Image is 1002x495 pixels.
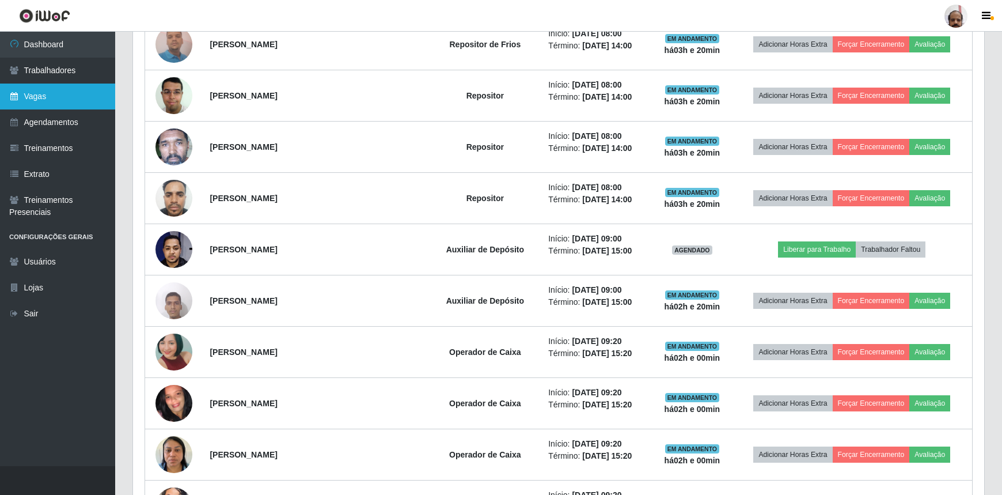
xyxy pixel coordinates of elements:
[548,130,646,142] li: Início:
[548,335,646,347] li: Início:
[833,190,910,206] button: Forçar Encerramento
[572,234,621,243] time: [DATE] 09:00
[572,29,621,38] time: [DATE] 08:00
[665,290,720,300] span: EM ANDAMENTO
[548,450,646,462] li: Término:
[665,444,720,454] span: EM ANDAMENTO
[572,439,621,448] time: [DATE] 09:20
[909,88,950,104] button: Avaliação
[909,447,950,463] button: Avaliação
[548,233,646,245] li: Início:
[572,388,621,397] time: [DATE] 09:20
[665,34,720,43] span: EM ANDAMENTO
[210,245,277,254] strong: [PERSON_NAME]
[909,139,950,155] button: Avaliação
[753,447,832,463] button: Adicionar Horas Extra
[665,188,720,197] span: EM ANDAMENTO
[548,28,646,40] li: Início:
[155,362,192,444] img: 1701891502546.jpeg
[548,194,646,206] li: Término:
[548,438,646,450] li: Início:
[582,246,632,255] time: [DATE] 15:00
[572,183,621,192] time: [DATE] 08:00
[548,296,646,308] li: Término:
[466,91,504,100] strong: Repositor
[778,241,856,258] button: Liberar para Trabalho
[833,447,910,463] button: Forçar Encerramento
[753,88,832,104] button: Adicionar Horas Extra
[909,293,950,309] button: Avaliação
[572,131,621,141] time: [DATE] 08:00
[665,85,720,95] span: EM ANDAMENTO
[210,40,277,49] strong: [PERSON_NAME]
[833,344,910,360] button: Forçar Encerramento
[449,347,521,357] strong: Operador de Caixa
[833,36,910,52] button: Forçar Encerramento
[210,142,277,152] strong: [PERSON_NAME]
[446,296,524,305] strong: Auxiliar de Depósito
[665,302,720,311] strong: há 02 h e 20 min
[548,40,646,52] li: Término:
[582,451,632,460] time: [DATE] 15:20
[582,92,632,101] time: [DATE] 14:00
[446,245,524,254] strong: Auxiliar de Depósito
[833,395,910,411] button: Forçar Encerramento
[155,173,192,222] img: 1735509810384.jpeg
[856,241,925,258] button: Trabalhador Faltou
[210,194,277,203] strong: [PERSON_NAME]
[665,46,720,55] strong: há 03 h e 20 min
[572,285,621,294] time: [DATE] 09:00
[449,450,521,459] strong: Operador de Caixa
[155,313,192,391] img: 1752018104421.jpeg
[665,393,720,402] span: EM ANDAMENTO
[665,199,720,209] strong: há 03 h e 20 min
[449,399,521,408] strong: Operador de Caixa
[548,245,646,257] li: Término:
[582,297,632,307] time: [DATE] 15:00
[665,405,720,414] strong: há 02 h e 00 min
[582,349,632,358] time: [DATE] 15:20
[909,344,950,360] button: Avaliação
[155,109,192,185] img: 1672757471679.jpeg
[665,456,720,465] strong: há 02 h e 00 min
[19,9,70,23] img: CoreUI Logo
[582,41,632,50] time: [DATE] 14:00
[155,71,192,120] img: 1602822418188.jpeg
[582,400,632,409] time: [DATE] 15:20
[548,79,646,91] li: Início:
[548,182,646,194] li: Início:
[572,337,621,346] time: [DATE] 09:20
[753,293,832,309] button: Adicionar Horas Extra
[466,194,504,203] strong: Repositor
[753,344,832,360] button: Adicionar Horas Extra
[833,88,910,104] button: Forçar Encerramento
[210,91,277,100] strong: [PERSON_NAME]
[155,430,192,479] img: 1754146149925.jpeg
[548,142,646,154] li: Término:
[548,347,646,360] li: Término:
[665,97,720,106] strong: há 03 h e 20 min
[909,190,950,206] button: Avaliação
[672,245,712,255] span: AGENDADO
[210,399,277,408] strong: [PERSON_NAME]
[665,342,720,351] span: EM ANDAMENTO
[909,36,950,52] button: Avaliação
[753,139,832,155] button: Adicionar Horas Extra
[155,225,192,274] img: 1738042551598.jpeg
[665,353,720,362] strong: há 02 h e 00 min
[548,399,646,411] li: Término:
[466,142,504,152] strong: Repositor
[582,143,632,153] time: [DATE] 14:00
[155,276,192,325] img: 1746972058547.jpeg
[572,80,621,89] time: [DATE] 08:00
[665,137,720,146] span: EM ANDAMENTO
[210,450,277,459] strong: [PERSON_NAME]
[665,148,720,157] strong: há 03 h e 20 min
[155,20,192,69] img: 1747319122183.jpeg
[450,40,521,49] strong: Repositor de Frios
[753,190,832,206] button: Adicionar Horas Extra
[753,36,832,52] button: Adicionar Horas Extra
[582,195,632,204] time: [DATE] 14:00
[548,387,646,399] li: Início:
[833,139,910,155] button: Forçar Encerramento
